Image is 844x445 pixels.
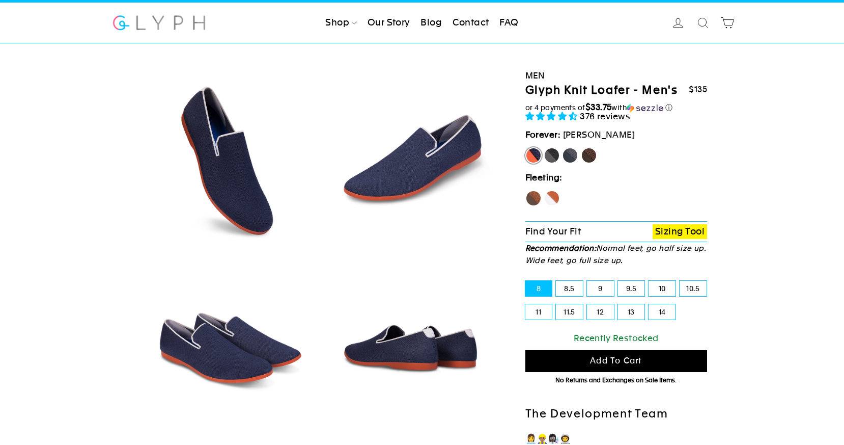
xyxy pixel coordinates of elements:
[525,147,542,164] label: [PERSON_NAME]
[525,69,708,83] div: Men
[525,190,542,206] label: Hawk
[416,12,446,34] a: Blog
[563,129,635,140] span: [PERSON_NAME]
[525,281,552,296] label: 8
[680,281,707,296] label: 10.5
[525,304,552,320] label: 11
[525,226,581,237] span: Find Your Fit
[142,256,315,430] img: Marlin
[324,256,498,430] img: Marlin
[544,190,560,206] label: Fox
[142,73,315,247] img: Marlin
[525,350,708,372] button: Add to cart
[321,12,361,34] a: Shop
[580,111,630,121] span: 376 reviews
[689,85,707,94] span: $135
[544,147,560,164] label: Panther
[562,147,578,164] label: Rhino
[448,12,493,34] a: Contact
[324,73,498,247] img: Marlin
[525,129,561,140] strong: Forever:
[590,356,642,365] span: Add to cart
[525,102,708,113] div: or 4 payments of$33.75withSezzle Click to learn more about Sezzle
[627,103,663,113] img: Sezzle
[525,172,562,182] strong: Fleeting:
[525,102,708,113] div: or 4 payments of with
[525,111,580,121] span: 4.73 stars
[321,12,522,34] ul: Primary
[556,304,583,320] label: 11.5
[585,102,612,112] span: $33.75
[618,304,645,320] label: 13
[111,9,207,36] img: Glyph
[363,12,414,34] a: Our Story
[525,407,708,422] h2: The Development Team
[581,147,597,164] label: Mustang
[587,304,614,320] label: 12
[525,83,678,98] h1: Glyph Knit Loafer - Men's
[525,331,708,345] div: Recently Restocked
[618,281,645,296] label: 9.5
[587,281,614,296] label: 9
[525,244,597,252] strong: Recommendation:
[525,242,708,267] p: Normal feet, go half size up. Wide feet, go full size up.
[555,377,677,384] span: No Returns and Exchanges on Sale Items.
[649,304,676,320] label: 14
[495,12,522,34] a: FAQ
[653,224,707,239] a: Sizing Tool
[649,281,676,296] label: 10
[556,281,583,296] label: 8.5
